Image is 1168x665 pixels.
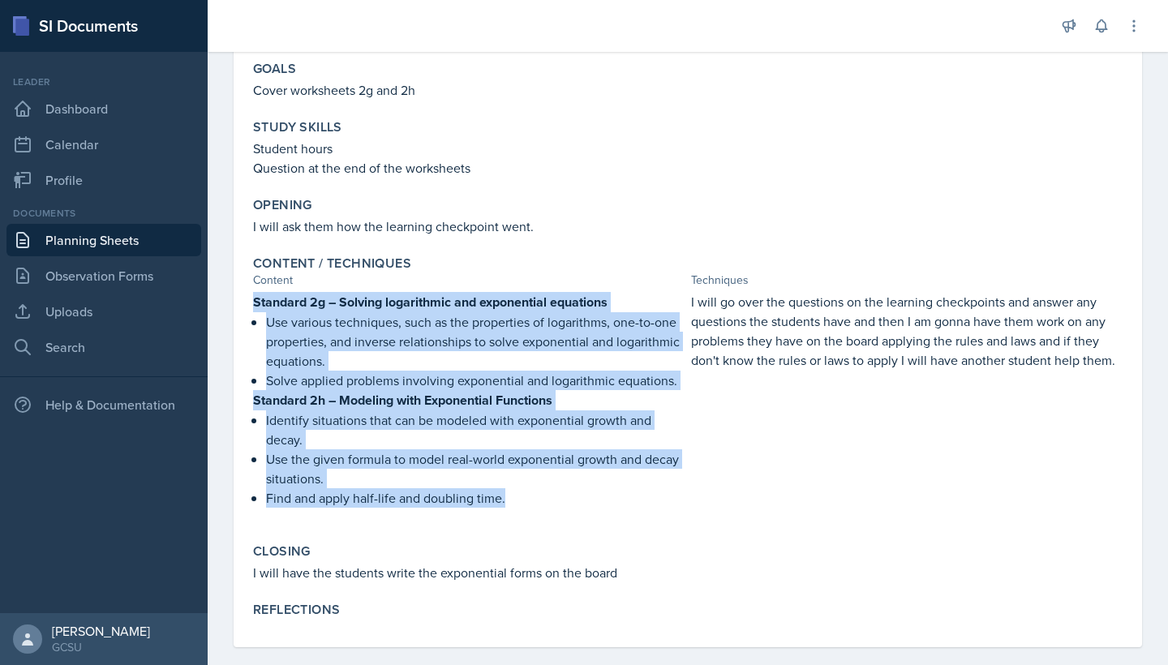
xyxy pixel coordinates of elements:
p: Question at the end of the worksheets [253,158,1123,178]
a: Search [6,331,201,363]
p: Find and apply half-life and doubling time. [266,488,685,508]
p: I will have the students write the exponential forms on the board [253,563,1123,582]
div: GCSU [52,639,150,655]
div: Help & Documentation [6,388,201,421]
strong: Standard 2h – Modeling with Exponential Functions [253,391,552,410]
a: Profile [6,164,201,196]
label: Reflections [253,602,340,618]
label: Closing [253,543,311,560]
div: Techniques [691,272,1123,289]
div: Leader [6,75,201,89]
p: Solve applied problems involving exponential and logarithmic equations. [266,371,685,390]
label: Opening [253,197,312,213]
a: Planning Sheets [6,224,201,256]
p: I will go over the questions on the learning checkpoints and answer any questions the students ha... [691,292,1123,370]
p: Cover worksheets 2g and 2h [253,80,1123,100]
label: Goals [253,61,296,77]
a: Calendar [6,128,201,161]
div: [PERSON_NAME] [52,623,150,639]
p: I will ask them how the learning checkpoint went. [253,217,1123,236]
a: Observation Forms [6,260,201,292]
strong: Standard 2g – Solving logarithmic and exponential equations [253,293,608,311]
p: Use various techniques, such as the properties of logarithms, one-to-one properties, and inverse ... [266,312,685,371]
div: Documents [6,206,201,221]
a: Dashboard [6,92,201,125]
a: Uploads [6,295,201,328]
label: Content / Techniques [253,255,411,272]
p: Use the given formula to model real-world exponential growth and decay situations. [266,449,685,488]
p: Identify situations that can be modeled with exponential growth and decay. [266,410,685,449]
p: Student hours [253,139,1123,158]
div: Content [253,272,685,289]
label: Study Skills [253,119,342,135]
